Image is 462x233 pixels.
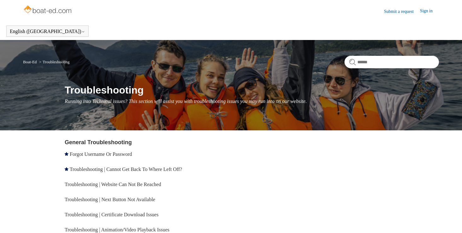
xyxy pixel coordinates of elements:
a: General Troubleshooting [65,139,132,145]
h1: Troubleshooting [65,82,439,98]
img: Boat-Ed Help Center home page [23,4,73,16]
a: Forgot Username Or Password [70,151,132,157]
a: Troubleshooting | Certificate Download Issues [65,212,159,217]
a: Submit a request [384,8,420,15]
a: Troubleshooting | Animation/Video Playback Issues [65,227,169,232]
svg: Promoted article [65,152,68,156]
a: Boat-Ed [23,60,37,64]
input: Search [344,56,439,68]
li: Troubleshooting [38,60,70,64]
button: English ([GEOGRAPHIC_DATA]) [10,29,85,34]
li: Boat-Ed [23,60,38,64]
a: Troubleshooting | Next Button Not Available [65,197,155,202]
svg: Promoted article [65,167,68,171]
p: Running into Technical issues? This section will assist you with troubleshooting issues you may r... [65,98,439,105]
a: Troubleshooting | Cannot Get Back To Where Left Off? [70,167,182,172]
a: Sign in [420,8,439,15]
a: Troubleshooting | Website Can Not Be Reached [65,182,161,187]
